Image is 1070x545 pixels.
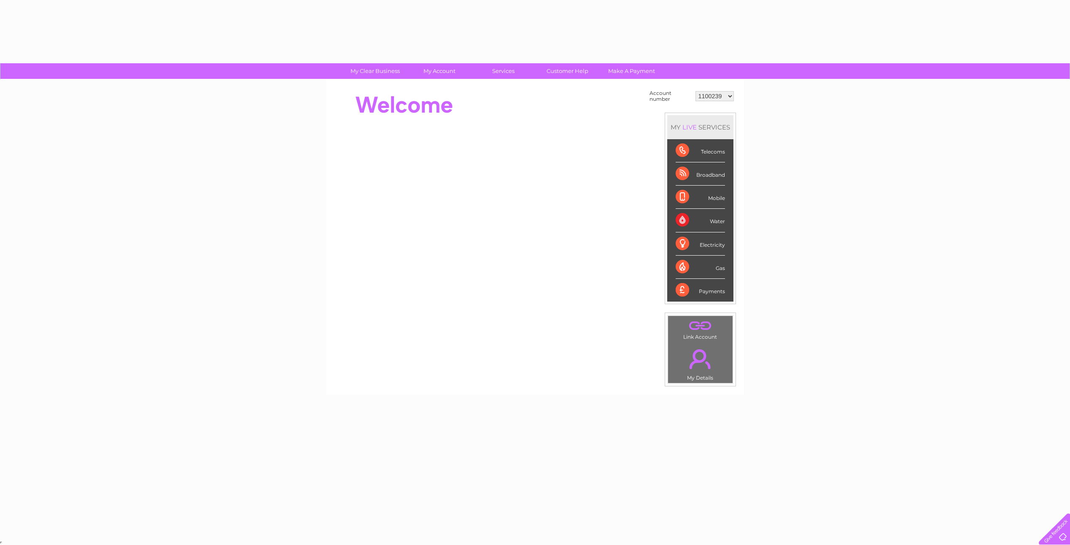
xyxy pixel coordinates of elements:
div: MY SERVICES [667,115,733,139]
div: Broadband [676,162,725,186]
a: Make A Payment [597,63,666,79]
a: . [670,344,730,374]
td: Link Account [668,316,733,342]
div: LIVE [681,123,698,131]
div: Water [676,209,725,232]
a: My Clear Business [340,63,410,79]
a: My Account [404,63,474,79]
div: Payments [676,279,725,302]
td: Account number [647,88,693,104]
div: Mobile [676,186,725,209]
div: Telecoms [676,139,725,162]
a: Customer Help [533,63,602,79]
a: Services [469,63,538,79]
div: Electricity [676,232,725,256]
div: Gas [676,256,725,279]
a: . [670,318,730,333]
td: My Details [668,342,733,383]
